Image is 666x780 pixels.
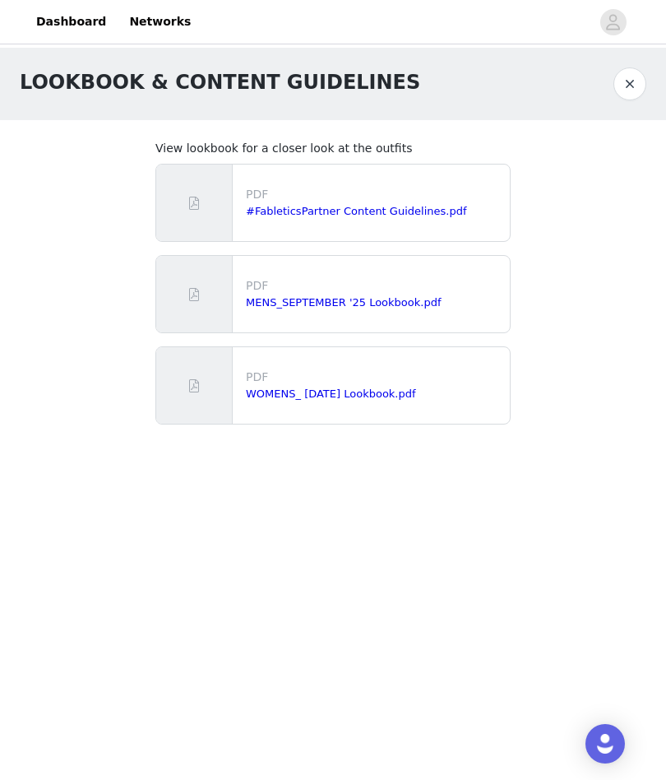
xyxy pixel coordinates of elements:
div: Open Intercom Messenger [585,724,625,764]
a: WOMENS_ [DATE] Lookbook.pdf [246,388,416,400]
a: #FableticsPartner Content Guidelines.pdf [246,205,466,217]
h1: LOOKBOOK & CONTENT GUIDELINES [20,67,420,97]
a: Dashboard [26,3,116,40]
a: Networks [119,3,201,40]
p: PDF [246,369,503,386]
p: PDF [246,277,503,295]
div: avatar [605,9,621,35]
a: MENS_SEPTEMBER '25 Lookbook.pdf [246,296,441,309]
p: PDF [246,186,503,203]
